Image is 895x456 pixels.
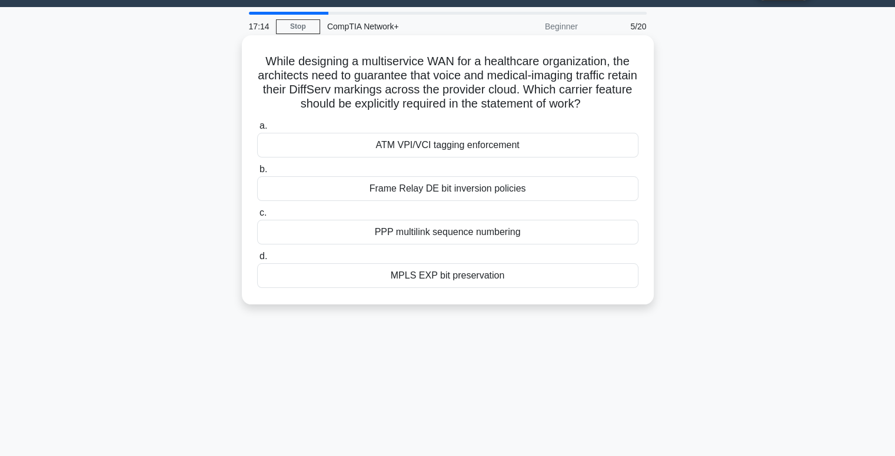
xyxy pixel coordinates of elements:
[276,19,320,34] a: Stop
[585,15,654,38] div: 5/20
[259,207,267,217] span: c.
[256,54,640,112] h5: While designing a multiservice WAN for a healthcare organization, the architects need to guarante...
[259,251,267,261] span: d.
[257,220,638,244] div: PPP multilink sequence numbering
[242,15,276,38] div: 17:14
[257,133,638,157] div: ATM VPI/VCI tagging enforcement
[257,176,638,201] div: Frame Relay DE bit inversion policies
[259,120,267,130] span: a.
[320,15,482,38] div: CompTIA Network+
[259,164,267,174] span: b.
[482,15,585,38] div: Beginner
[257,263,638,288] div: MPLS EXP bit preservation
